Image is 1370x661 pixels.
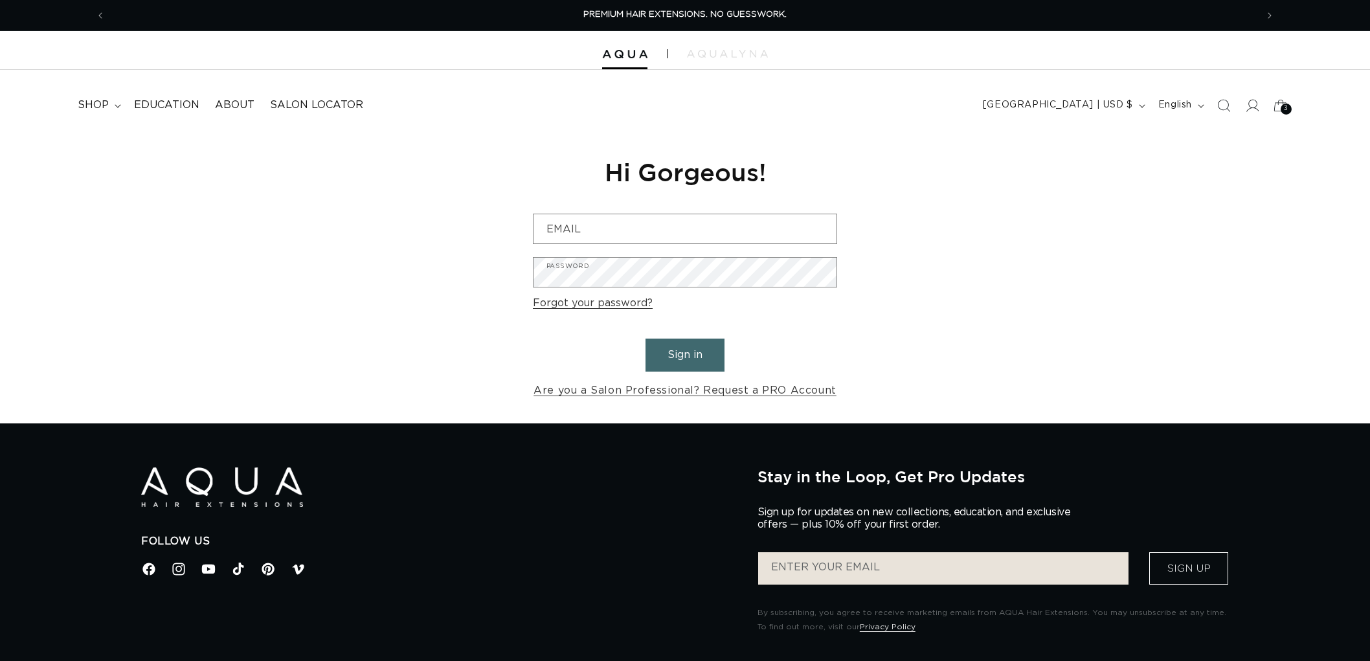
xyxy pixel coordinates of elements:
[646,339,724,372] button: Sign in
[1209,91,1238,120] summary: Search
[533,381,837,400] a: Are you a Salon Professional? Request a PRO Account
[1149,552,1228,585] button: Sign Up
[1255,3,1284,28] button: Next announcement
[758,552,1129,585] input: ENTER YOUR EMAIL
[758,506,1081,531] p: Sign up for updates on new collections, education, and exclusive offers — plus 10% off your first...
[78,98,109,112] span: shop
[141,535,738,548] h2: Follow Us
[1158,98,1192,112] span: English
[270,98,363,112] span: Salon Locator
[758,606,1229,634] p: By subscribing, you agree to receive marketing emails from AQUA Hair Extensions. You may unsubscr...
[215,98,254,112] span: About
[533,156,837,188] h1: Hi Gorgeous!
[687,50,768,58] img: aqualyna.com
[758,467,1229,486] h2: Stay in the Loop, Get Pro Updates
[1284,104,1288,115] span: 3
[86,3,115,28] button: Previous announcement
[860,623,915,631] a: Privacy Policy
[141,467,303,507] img: Aqua Hair Extensions
[126,91,207,120] a: Education
[533,214,837,243] input: Email
[583,10,787,19] span: PREMIUM HAIR EXTENSIONS. NO GUESSWORK.
[207,91,262,120] a: About
[134,98,199,112] span: Education
[1151,93,1209,118] button: English
[975,93,1151,118] button: [GEOGRAPHIC_DATA] | USD $
[983,98,1133,112] span: [GEOGRAPHIC_DATA] | USD $
[262,91,371,120] a: Salon Locator
[602,50,647,59] img: Aqua Hair Extensions
[533,294,653,313] a: Forgot your password?
[70,91,126,120] summary: shop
